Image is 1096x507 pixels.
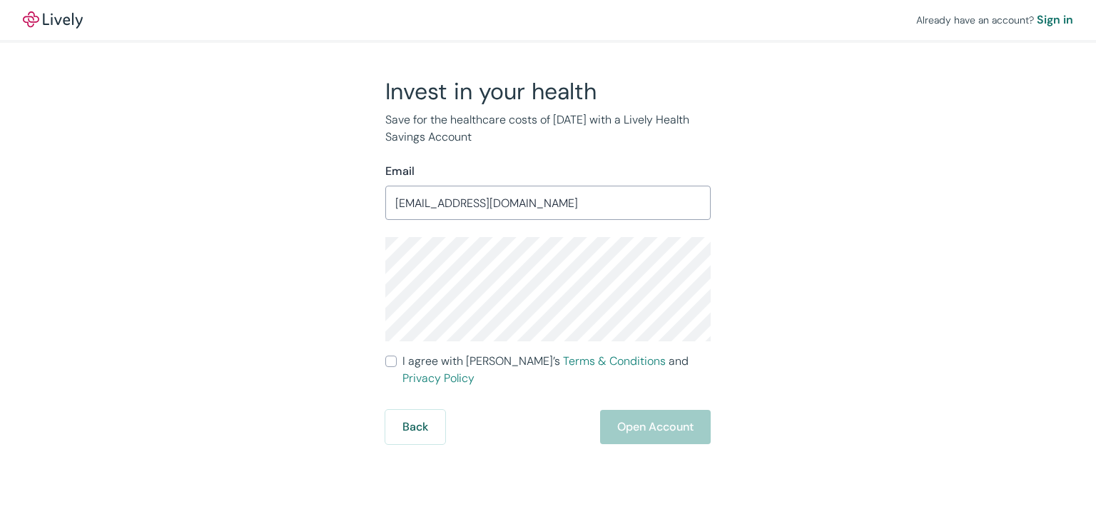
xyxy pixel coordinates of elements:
a: Privacy Policy [402,371,475,386]
div: Already have an account? [916,11,1073,29]
img: Lively [23,11,83,29]
a: LivelyLively [23,11,83,29]
h2: Invest in your health [385,77,711,106]
span: I agree with [PERSON_NAME]’s and [402,353,711,387]
p: Save for the healthcare costs of [DATE] with a Lively Health Savings Account [385,111,711,146]
a: Sign in [1037,11,1073,29]
a: Terms & Conditions [563,353,666,368]
label: Email [385,163,415,180]
button: Back [385,410,445,444]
